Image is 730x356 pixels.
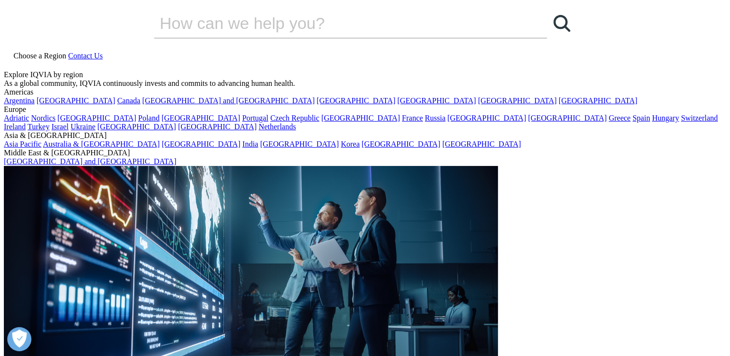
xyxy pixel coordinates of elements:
a: France [402,114,423,122]
a: Greece [608,114,630,122]
a: Adriatic [4,114,29,122]
a: Australia & [GEOGRAPHIC_DATA] [43,140,160,148]
a: India [242,140,258,148]
a: [GEOGRAPHIC_DATA] [260,140,339,148]
input: Search [154,9,520,38]
a: Argentina [4,96,35,105]
a: [GEOGRAPHIC_DATA] [97,123,176,131]
a: Ireland [4,123,26,131]
div: As a global community, IQVIA continuously invests and commits to advancing human health. [4,79,726,88]
a: [GEOGRAPHIC_DATA] [37,96,115,105]
a: [GEOGRAPHIC_DATA] [559,96,637,105]
a: Korea [341,140,359,148]
div: Middle East & [GEOGRAPHIC_DATA] [4,149,726,157]
a: Nordics [31,114,55,122]
a: Asia Pacific [4,140,41,148]
a: Czech Republic [270,114,319,122]
a: Turkey [28,123,50,131]
a: [GEOGRAPHIC_DATA] [528,114,606,122]
a: Netherlands [259,123,296,131]
a: Hungary [652,114,679,122]
button: Ouvrir le centre de préférences [7,327,31,351]
a: [GEOGRAPHIC_DATA] [361,140,440,148]
a: [GEOGRAPHIC_DATA] and [GEOGRAPHIC_DATA] [4,157,176,165]
div: Americas [4,88,726,96]
a: Portugal [242,114,268,122]
a: Russia [425,114,446,122]
svg: Search [553,15,570,32]
a: [GEOGRAPHIC_DATA] [397,96,476,105]
a: [GEOGRAPHIC_DATA] and [GEOGRAPHIC_DATA] [142,96,315,105]
a: Canada [117,96,140,105]
a: [GEOGRAPHIC_DATA] [57,114,136,122]
div: Explore IQVIA by region [4,70,726,79]
a: Ukraine [70,123,96,131]
a: [GEOGRAPHIC_DATA] [321,114,400,122]
a: [GEOGRAPHIC_DATA] [162,140,240,148]
a: [GEOGRAPHIC_DATA] [162,114,240,122]
div: Asia & [GEOGRAPHIC_DATA] [4,131,726,140]
a: Switzerland [681,114,717,122]
a: Contact Us [68,52,103,60]
a: [GEOGRAPHIC_DATA] [317,96,395,105]
a: [GEOGRAPHIC_DATA] [442,140,521,148]
a: Israel [52,123,69,131]
a: Search [547,9,576,38]
a: [GEOGRAPHIC_DATA] [478,96,557,105]
a: Spain [633,114,650,122]
a: [GEOGRAPHIC_DATA] [178,123,257,131]
div: Europe [4,105,726,114]
span: Choose a Region [14,52,66,60]
a: [GEOGRAPHIC_DATA] [447,114,526,122]
a: Poland [138,114,159,122]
